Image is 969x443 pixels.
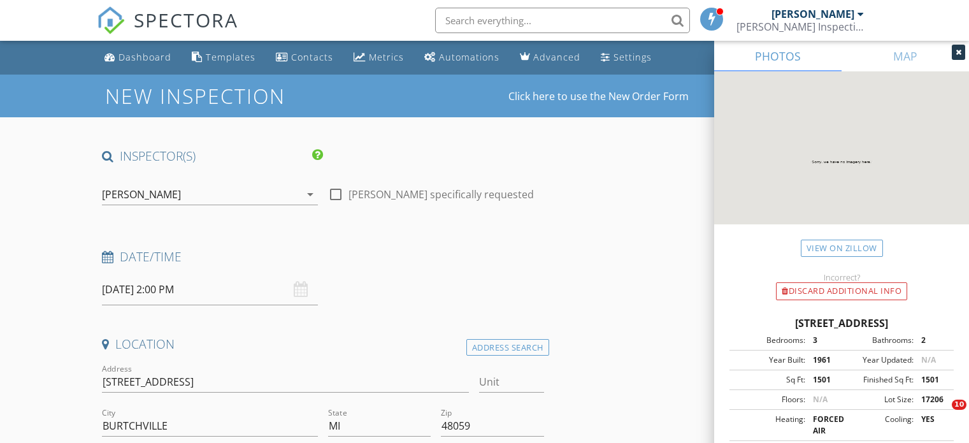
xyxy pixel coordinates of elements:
[714,71,969,255] img: streetview
[118,51,171,63] div: Dashboard
[842,41,969,71] a: MAP
[134,6,238,33] span: SPECTORA
[102,148,323,164] h4: INSPECTOR(S)
[187,46,261,69] a: Templates
[733,414,805,437] div: Heating:
[813,394,828,405] span: N/A
[805,374,842,386] div: 1501
[842,394,914,405] div: Lot Size:
[714,272,969,282] div: Incorrect?
[914,414,950,437] div: YES
[97,17,238,44] a: SPECTORA
[921,354,936,365] span: N/A
[105,85,387,107] h1: New Inspection
[99,46,176,69] a: Dashboard
[714,41,842,71] a: PHOTOS
[952,400,966,410] span: 10
[805,354,842,366] div: 1961
[926,400,956,430] iframe: Intercom live chat
[772,8,854,20] div: [PERSON_NAME]
[508,91,689,101] a: Click here to use the New Order Form
[439,51,499,63] div: Automations
[348,188,534,201] label: [PERSON_NAME] specifically requested
[369,51,404,63] div: Metrics
[914,374,950,386] div: 1501
[733,354,805,366] div: Year Built:
[206,51,255,63] div: Templates
[291,51,333,63] div: Contacts
[102,336,544,352] h4: Location
[736,20,864,33] div: Williams Inspections LLC
[805,335,842,346] div: 3
[914,335,950,346] div: 2
[102,274,318,305] input: Select date
[515,46,585,69] a: Advanced
[533,51,580,63] div: Advanced
[596,46,657,69] a: Settings
[303,187,318,202] i: arrow_drop_down
[842,414,914,437] div: Cooling:
[614,51,652,63] div: Settings
[102,189,181,200] div: [PERSON_NAME]
[466,339,549,356] div: Address Search
[102,249,544,265] h4: Date/Time
[729,316,954,331] div: [STREET_ADDRESS]
[776,282,907,300] div: Discard Additional info
[842,374,914,386] div: Finished Sq Ft:
[435,8,690,33] input: Search everything...
[419,46,505,69] a: Automations (Basic)
[271,46,338,69] a: Contacts
[733,335,805,346] div: Bedrooms:
[805,414,842,437] div: FORCED AIR
[914,394,950,405] div: 17206
[348,46,409,69] a: Metrics
[842,335,914,346] div: Bathrooms:
[733,394,805,405] div: Floors:
[842,354,914,366] div: Year Updated:
[97,6,125,34] img: The Best Home Inspection Software - Spectora
[733,374,805,386] div: Sq Ft:
[801,240,883,257] a: View on Zillow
